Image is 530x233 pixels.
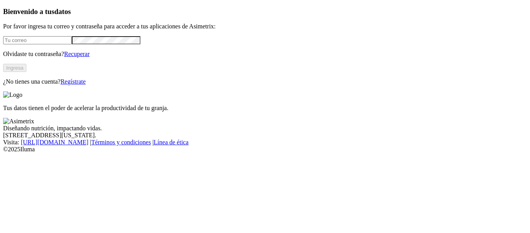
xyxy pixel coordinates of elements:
[3,36,72,44] input: Tu correo
[3,125,527,132] div: Diseñando nutrición, impactando vidas.
[54,7,71,16] span: datos
[3,132,527,139] div: [STREET_ADDRESS][US_STATE].
[3,139,527,146] div: Visita : | |
[3,118,34,125] img: Asimetrix
[3,7,527,16] h3: Bienvenido a tus
[3,105,527,112] p: Tus datos tienen el poder de acelerar la productividad de tu granja.
[154,139,189,145] a: Línea de ética
[3,78,527,85] p: ¿No tienes una cuenta?
[3,91,23,98] img: Logo
[21,139,88,145] a: [URL][DOMAIN_NAME]
[61,78,86,85] a: Regístrate
[91,139,151,145] a: Términos y condiciones
[3,64,26,72] button: Ingresa
[3,146,527,153] div: © 2025 Iluma
[3,23,527,30] p: Por favor ingresa tu correo y contraseña para acceder a tus aplicaciones de Asimetrix:
[3,51,527,58] p: Olvidaste tu contraseña?
[64,51,90,57] a: Recuperar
